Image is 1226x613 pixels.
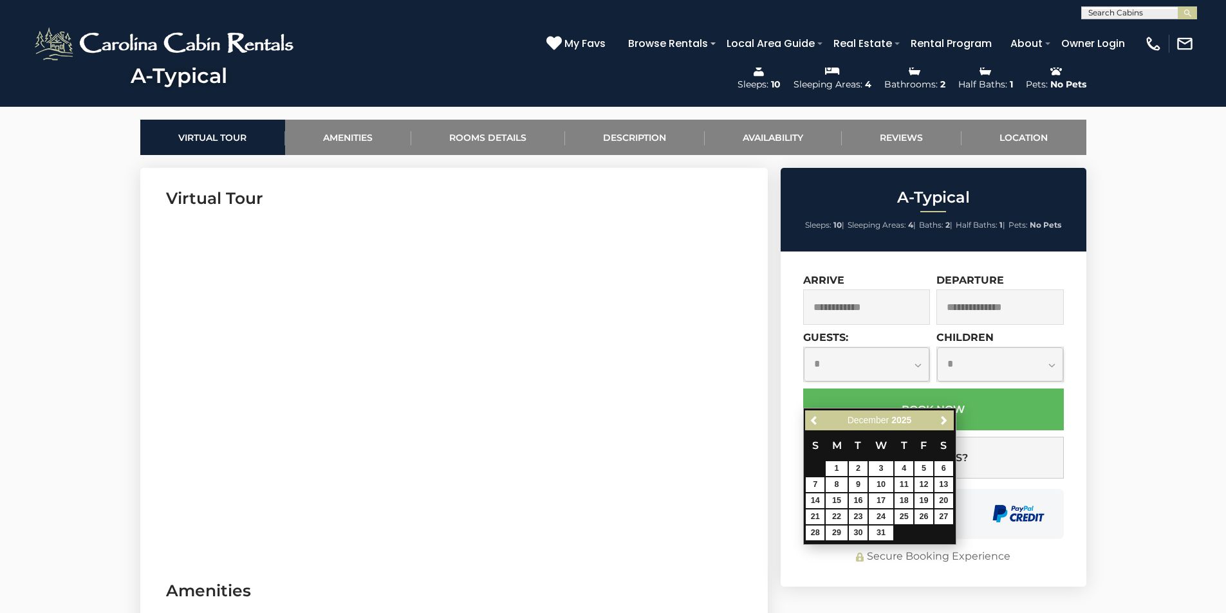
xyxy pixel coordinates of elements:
[895,493,913,508] a: 18
[869,509,893,524] a: 24
[1144,35,1162,53] img: phone-regular-white.png
[919,220,943,230] span: Baths:
[1055,32,1131,55] a: Owner Login
[895,509,913,524] a: 25
[875,439,887,452] span: Wednesday
[869,526,893,540] a: 31
[803,331,848,343] label: Guests:
[806,493,824,508] a: 14
[166,187,742,210] h3: Virtual Tour
[934,477,953,492] a: 13
[832,439,842,452] span: Monday
[32,24,299,63] img: White-1-2.png
[936,412,952,428] a: Next
[895,461,913,476] a: 4
[999,220,1003,230] strong: 1
[546,35,609,52] a: My Favs
[920,439,927,452] span: Friday
[936,274,1004,286] label: Departure
[803,274,844,286] label: Arrive
[908,220,913,230] strong: 4
[915,493,933,508] a: 19
[961,120,1086,155] a: Location
[826,509,848,524] a: 22
[827,32,898,55] a: Real Estate
[901,439,907,452] span: Thursday
[812,439,819,452] span: Sunday
[803,389,1064,430] button: Book Now
[826,526,848,540] a: 29
[915,461,933,476] a: 5
[564,35,606,51] span: My Favs
[919,217,952,233] li: |
[869,477,893,492] a: 10
[956,217,1005,233] li: |
[805,217,844,233] li: |
[849,526,868,540] a: 30
[869,461,893,476] a: 3
[936,331,994,343] label: Children
[945,220,950,230] strong: 2
[705,120,842,155] a: Availability
[849,509,868,524] a: 23
[956,220,998,230] span: Half Baths:
[826,461,848,476] a: 1
[622,32,714,55] a: Browse Rentals
[895,477,913,492] a: 11
[848,217,916,233] li: |
[810,416,820,426] span: Previous
[915,477,933,492] a: 12
[904,32,998,55] a: Rental Program
[934,461,953,476] a: 6
[806,526,824,540] a: 28
[940,439,947,452] span: Saturday
[140,120,285,155] a: Virtual Tour
[826,477,848,492] a: 8
[848,220,906,230] span: Sleeping Areas:
[915,509,933,524] a: 26
[1176,35,1194,53] img: mail-regular-white.png
[934,493,953,508] a: 20
[1030,220,1061,230] strong: No Pets
[869,493,893,508] a: 17
[1004,32,1049,55] a: About
[833,220,842,230] strong: 10
[939,416,949,426] span: Next
[411,120,565,155] a: Rooms Details
[826,493,848,508] a: 15
[720,32,821,55] a: Local Area Guide
[842,120,961,155] a: Reviews
[848,415,889,425] span: December
[565,120,705,155] a: Description
[849,493,868,508] a: 16
[805,220,831,230] span: Sleeps:
[806,509,824,524] a: 21
[855,439,861,452] span: Tuesday
[849,461,868,476] a: 2
[806,412,822,428] a: Previous
[806,477,824,492] a: 7
[1008,220,1028,230] span: Pets:
[934,509,953,524] a: 27
[891,415,911,425] span: 2025
[166,580,742,602] h3: Amenities
[285,120,411,155] a: Amenities
[784,189,1083,206] h2: A-Typical
[849,477,868,492] a: 9
[803,549,1064,564] div: Secure Booking Experience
